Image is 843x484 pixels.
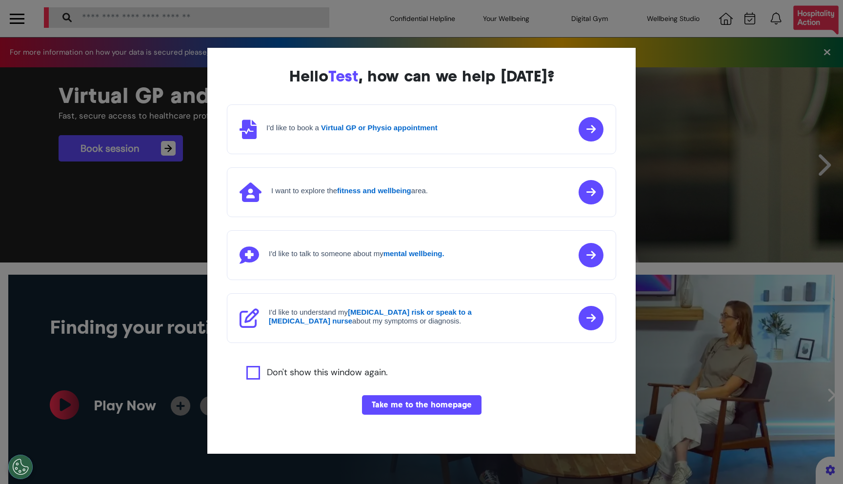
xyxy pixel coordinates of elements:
div: Hello , how can we help [DATE]? [227,67,616,85]
strong: fitness and wellbeing [337,186,411,195]
strong: Virtual GP or Physio appointment [321,123,438,132]
button: Take me to the homepage [362,395,482,415]
button: Open Preferences [8,455,33,479]
strong: mental wellbeing. [383,249,444,258]
h4: I'd like to book a [266,123,438,132]
h4: I'd like to talk to someone about my [269,249,444,258]
span: Test [328,67,359,85]
h4: I'd like to understand my about my symptoms or diagnosis. [269,308,503,325]
strong: [MEDICAL_DATA] risk or speak to a [MEDICAL_DATA] nurse [269,308,472,325]
input: Agree to privacy policy [246,366,260,380]
h4: I want to explore the area. [271,186,428,195]
label: Don't show this window again. [267,366,388,380]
